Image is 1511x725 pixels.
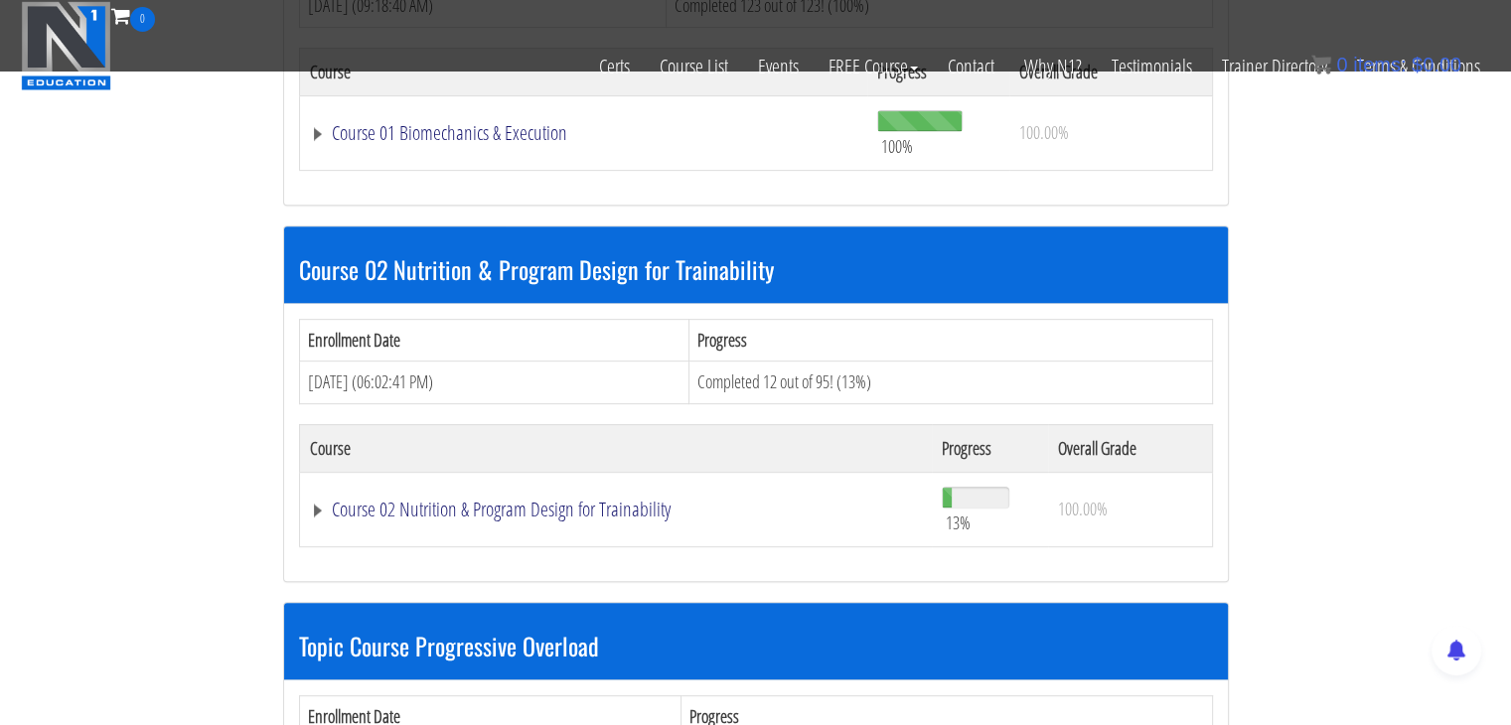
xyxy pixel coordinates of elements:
th: Course [299,424,932,472]
a: Trainer Directory [1207,32,1342,101]
a: Contact [933,32,1009,101]
a: Course List [645,32,743,101]
a: FREE Course [814,32,933,101]
span: 0 [130,7,155,32]
a: 0 items: $0.00 [1311,54,1461,75]
h3: Topic Course Progressive Overload [299,633,1213,658]
img: icon11.png [1311,55,1331,74]
td: 100.00% [1048,472,1212,546]
span: 13% [946,511,971,533]
a: Course 01 Biomechanics & Execution [310,123,858,143]
a: Testimonials [1097,32,1207,101]
th: Overall Grade [1048,424,1212,472]
th: Progress [688,319,1212,362]
th: Progress [932,424,1047,472]
bdi: 0.00 [1412,54,1461,75]
a: Terms & Conditions [1342,32,1495,101]
img: n1-education [21,1,111,90]
span: 100% [881,135,913,157]
td: 100.00% [1009,95,1212,170]
th: Enrollment Date [299,319,688,362]
a: 0 [111,2,155,29]
span: 0 [1336,54,1347,75]
td: [DATE] (06:02:41 PM) [299,362,688,404]
a: Events [743,32,814,101]
span: $ [1412,54,1423,75]
a: Why N1? [1009,32,1097,101]
a: Course 02 Nutrition & Program Design for Trainability [310,500,923,519]
span: items: [1353,54,1406,75]
h3: Course 02 Nutrition & Program Design for Trainability [299,256,1213,282]
td: Completed 12 out of 95! (13%) [688,362,1212,404]
a: Certs [584,32,645,101]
